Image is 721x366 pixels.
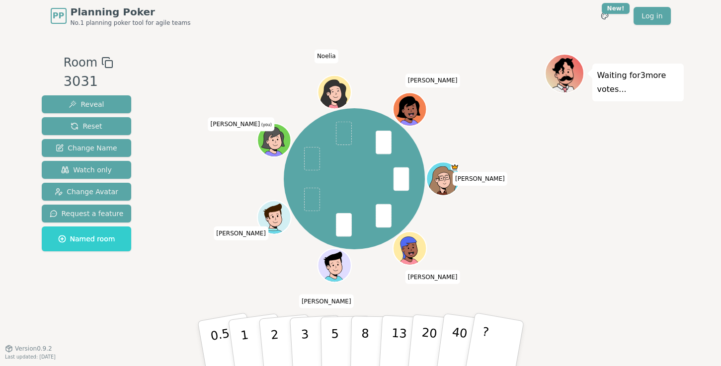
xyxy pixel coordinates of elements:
div: New! [602,3,630,14]
span: Change Avatar [55,187,118,197]
span: Request a feature [50,209,124,219]
span: Version 0.9.2 [15,345,52,353]
span: No.1 planning poker tool for agile teams [71,19,191,27]
button: Request a feature [42,205,132,222]
span: Room [64,54,97,72]
span: Click to change your name [214,226,268,240]
div: 3031 [64,72,113,92]
button: Change Avatar [42,183,132,201]
span: Watch only [61,165,112,175]
span: Click to change your name [405,270,460,284]
span: Yannick is the host [451,163,459,172]
span: Click to change your name [299,294,354,308]
button: Reveal [42,95,132,113]
button: Watch only [42,161,132,179]
span: Reveal [69,99,104,109]
button: Version0.9.2 [5,345,52,353]
a: Log in [634,7,670,25]
span: Change Name [56,143,117,153]
span: Planning Poker [71,5,191,19]
span: Reset [71,121,102,131]
span: Click to change your name [405,74,460,88]
p: Waiting for 3 more votes... [597,69,679,96]
span: PP [53,10,64,22]
span: Click to change your name [453,172,507,186]
button: Reset [42,117,132,135]
button: New! [596,7,614,25]
span: (you) [260,123,272,128]
button: Click to change your avatar [258,125,290,156]
a: PPPlanning PokerNo.1 planning poker tool for agile teams [51,5,191,27]
span: Click to change your name [208,118,274,132]
span: Click to change your name [315,50,338,64]
button: Named room [42,226,132,251]
button: Change Name [42,139,132,157]
span: Last updated: [DATE] [5,354,56,360]
span: Named room [58,234,115,244]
